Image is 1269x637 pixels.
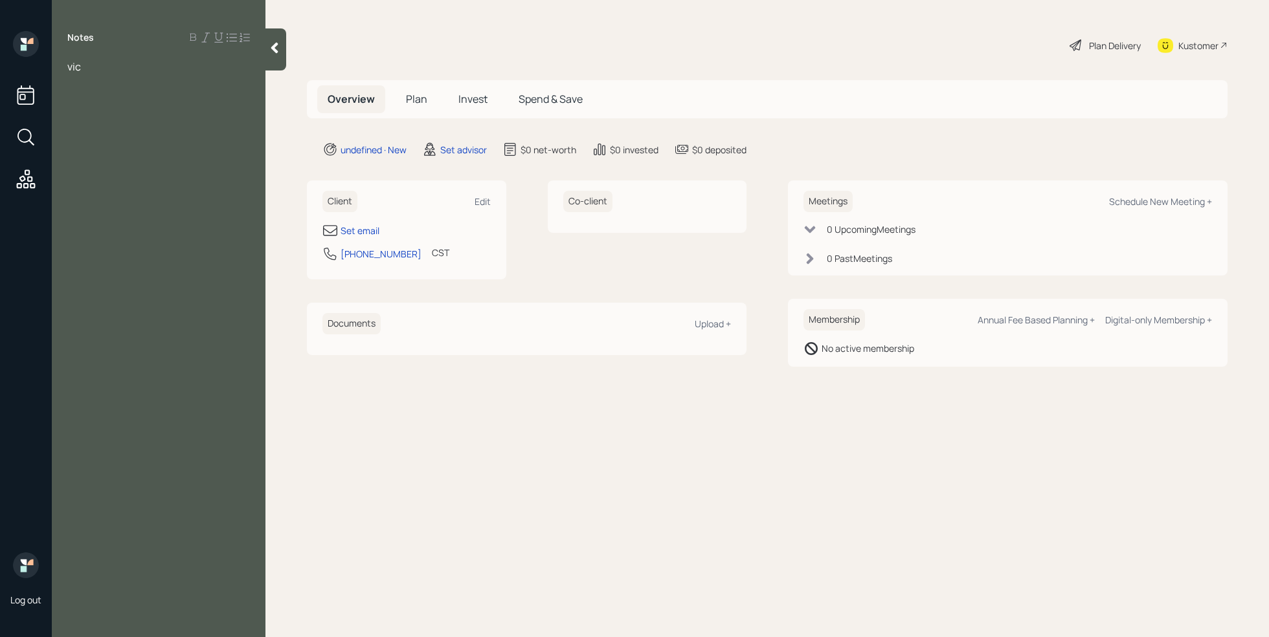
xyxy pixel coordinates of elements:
span: Invest [458,92,488,106]
h6: Membership [803,309,865,330]
div: Upload + [695,318,731,330]
h6: Meetings [803,191,853,212]
h6: Documents [322,313,381,334]
h6: Client [322,191,357,212]
span: Overview [328,92,375,106]
div: 0 Past Meeting s [827,252,892,265]
div: Kustomer [1178,39,1218,52]
div: Schedule New Meeting + [1109,195,1212,208]
div: Digital-only Membership + [1105,314,1212,326]
div: undefined · New [341,143,407,157]
div: $0 invested [610,143,658,157]
div: $0 deposited [692,143,747,157]
div: Edit [475,195,491,208]
div: Plan Delivery [1089,39,1141,52]
div: $0 net-worth [521,143,576,157]
div: Log out [10,594,41,606]
span: vic [67,59,81,74]
div: [PHONE_NUMBER] [341,247,421,261]
div: Set email [341,224,379,237]
div: 0 Upcoming Meeting s [827,222,915,236]
span: Plan [406,92,427,106]
div: Annual Fee Based Planning + [978,314,1095,326]
div: CST [432,246,449,259]
label: Notes [67,31,94,44]
img: retirable_logo.png [13,552,39,578]
span: Spend & Save [519,92,583,106]
h6: Co-client [563,191,612,212]
div: No active membership [822,341,914,355]
div: Set advisor [440,143,487,157]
